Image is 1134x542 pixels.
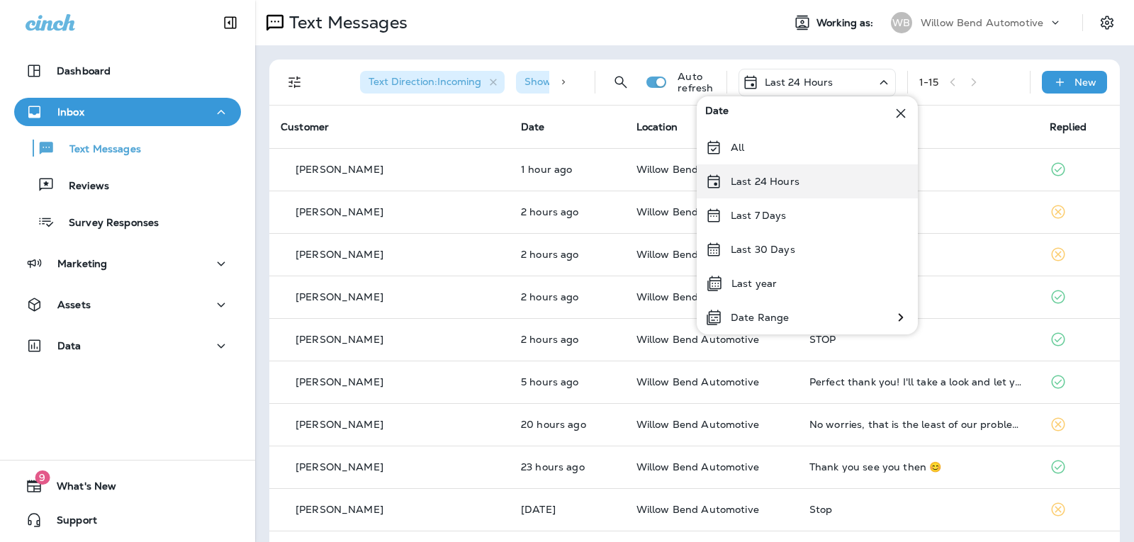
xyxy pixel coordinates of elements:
[521,120,545,133] span: Date
[521,376,614,388] p: Aug 19, 2025 08:18 AM
[14,472,241,500] button: 9What's New
[55,217,159,230] p: Survey Responses
[296,461,383,473] p: [PERSON_NAME]
[731,312,789,323] p: Date Range
[919,77,939,88] div: 1 - 15
[516,71,719,94] div: Show Start/Stop/Unsubscribe:true
[731,278,777,289] p: Last year
[731,210,787,221] p: Last 7 Days
[14,57,241,85] button: Dashboard
[14,207,241,237] button: Survey Responses
[296,334,383,345] p: [PERSON_NAME]
[1050,120,1087,133] span: Replied
[636,163,759,176] span: Willow Bend Automotive
[281,120,329,133] span: Customer
[636,418,759,431] span: Willow Bend Automotive
[809,419,1027,430] div: No worries, that is the least of our problems right now.. lol
[1074,77,1096,88] p: New
[809,376,1027,388] div: Perfect thank you! I'll take a look and let you know!
[636,120,678,133] span: Location
[521,164,614,175] p: Aug 19, 2025 12:26 PM
[524,75,695,88] span: Show Start/Stop/Unsubscribe : true
[57,106,84,118] p: Inbox
[816,17,877,29] span: Working as:
[57,65,111,77] p: Dashboard
[14,332,241,360] button: Data
[809,461,1027,473] div: Thank you see you then 😊
[521,249,614,260] p: Aug 19, 2025 11:26 AM
[35,470,50,485] span: 9
[57,340,82,351] p: Data
[809,164,1027,175] div: Thank you!
[296,291,383,303] p: [PERSON_NAME]
[296,504,383,515] p: [PERSON_NAME]
[55,180,109,193] p: Reviews
[43,480,116,497] span: What's New
[765,77,833,88] p: Last 24 Hours
[57,258,107,269] p: Marketing
[809,249,1027,260] div: Stop
[521,419,614,430] p: Aug 18, 2025 05:45 PM
[809,504,1027,515] div: Stop
[14,133,241,163] button: Text Messages
[296,206,383,218] p: [PERSON_NAME]
[809,334,1027,345] div: STOP
[921,17,1043,28] p: Willow Bend Automotive
[521,291,614,303] p: Aug 19, 2025 11:23 AM
[369,75,481,88] span: Text Direction : Incoming
[14,249,241,278] button: Marketing
[636,461,759,473] span: Willow Bend Automotive
[731,142,744,153] p: All
[43,514,97,531] span: Support
[891,12,912,33] div: WB
[14,506,241,534] button: Support
[521,461,614,473] p: Aug 18, 2025 02:43 PM
[521,504,614,515] p: Aug 18, 2025 11:59 AM
[809,206,1027,218] div: Stop
[731,244,795,255] p: Last 30 Days
[731,176,799,187] p: Last 24 Hours
[210,9,250,37] button: Collapse Sidebar
[678,71,714,94] p: Auto refresh
[521,334,614,345] p: Aug 19, 2025 11:17 AM
[296,164,383,175] p: [PERSON_NAME]
[14,170,241,200] button: Reviews
[55,143,141,157] p: Text Messages
[636,376,759,388] span: Willow Bend Automotive
[636,248,759,261] span: Willow Bend Automotive
[636,503,759,516] span: Willow Bend Automotive
[283,12,408,33] p: Text Messages
[521,206,614,218] p: Aug 19, 2025 11:44 AM
[14,98,241,126] button: Inbox
[296,376,383,388] p: [PERSON_NAME]
[1094,10,1120,35] button: Settings
[636,290,759,303] span: Willow Bend Automotive
[809,291,1027,303] div: YES
[296,249,383,260] p: [PERSON_NAME]
[636,205,759,218] span: Willow Bend Automotive
[636,333,759,346] span: Willow Bend Automotive
[607,68,635,96] button: Search Messages
[360,71,505,94] div: Text Direction:Incoming
[14,290,241,319] button: Assets
[57,299,91,310] p: Assets
[705,105,729,122] span: Date
[296,419,383,430] p: [PERSON_NAME]
[281,68,309,96] button: Filters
